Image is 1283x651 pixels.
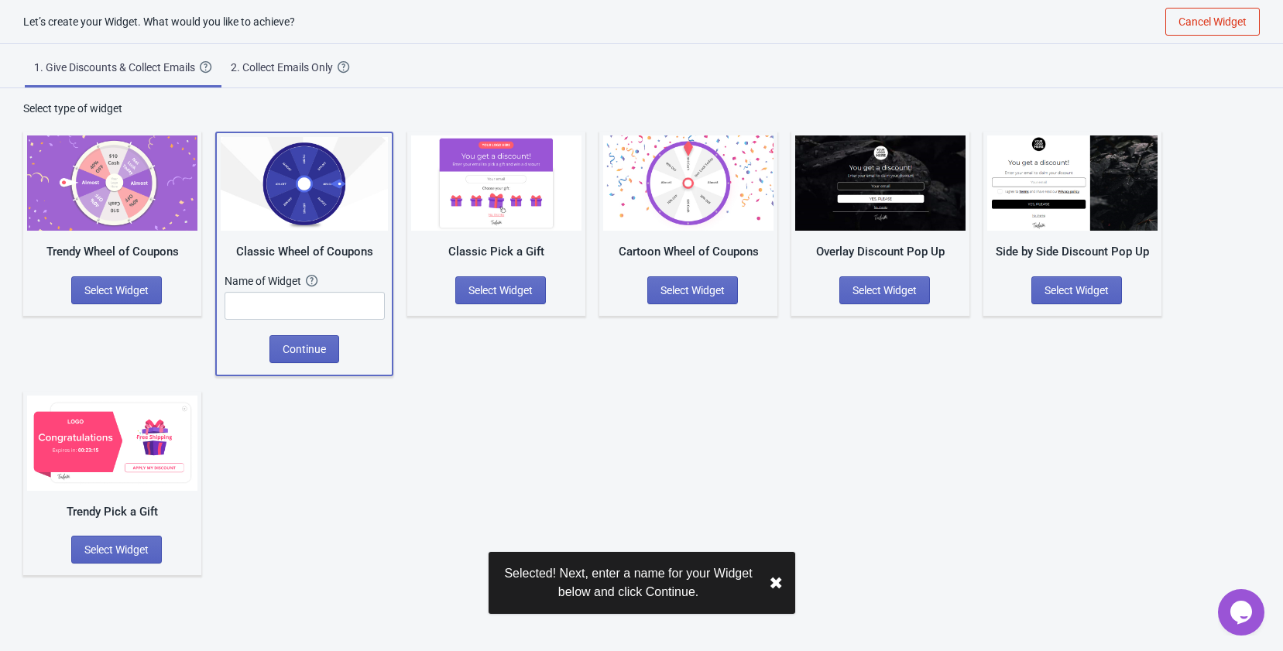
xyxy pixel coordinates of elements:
[269,335,339,363] button: Continue
[1031,276,1122,304] button: Select Widget
[84,543,149,556] span: Select Widget
[225,273,306,289] div: Name of Widget
[769,574,783,593] button: close
[468,284,533,296] span: Select Widget
[283,343,326,355] span: Continue
[1178,15,1247,28] span: Cancel Widget
[84,284,149,296] span: Select Widget
[1218,589,1268,636] iframe: chat widget
[795,135,966,231] img: full_screen_popup.jpg
[1045,284,1109,296] span: Select Widget
[455,276,546,304] button: Select Widget
[987,135,1158,231] img: regular_popup.jpg
[603,243,774,261] div: Cartoon Wheel of Coupons
[221,243,388,261] div: Classic Wheel of Coupons
[34,60,200,75] div: 1. Give Discounts & Collect Emails
[501,564,756,601] div: Selected! Next, enter a name for your Widget below and click Continue.
[1165,8,1260,36] button: Cancel Widget
[71,276,162,304] button: Select Widget
[411,135,581,231] img: gift_game.jpg
[603,135,774,231] img: cartoon_game.jpg
[795,243,966,261] div: Overlay Discount Pop Up
[27,243,197,261] div: Trendy Wheel of Coupons
[852,284,917,296] span: Select Widget
[23,101,1260,116] div: Select type of widget
[647,276,738,304] button: Select Widget
[839,276,930,304] button: Select Widget
[660,284,725,296] span: Select Widget
[27,503,197,521] div: Trendy Pick a Gift
[221,137,388,231] img: classic_game.jpg
[987,243,1158,261] div: Side by Side Discount Pop Up
[27,396,197,491] img: gift_game_v2.jpg
[231,60,338,75] div: 2. Collect Emails Only
[411,243,581,261] div: Classic Pick a Gift
[27,135,197,231] img: trendy_game.png
[71,536,162,564] button: Select Widget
